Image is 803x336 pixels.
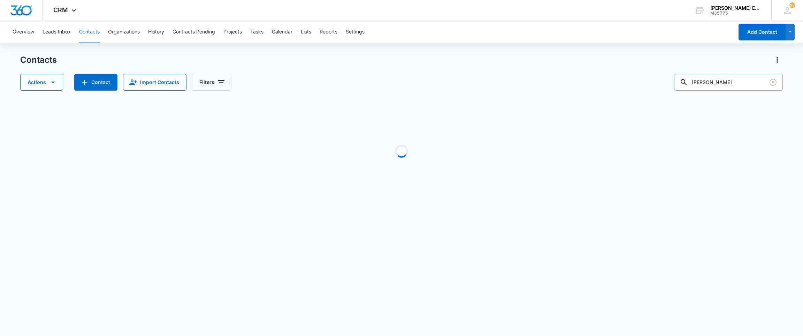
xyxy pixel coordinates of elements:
button: Contracts Pending [173,21,215,43]
button: Filters [192,74,231,91]
h1: Contacts [20,55,57,65]
button: Actions [20,74,63,91]
input: Search Contacts [674,74,783,91]
button: Import Contacts [123,74,186,91]
span: CRM [53,6,68,14]
button: Actions [772,54,783,66]
button: History [148,21,164,43]
span: 58 [789,2,795,8]
button: Projects [223,21,242,43]
button: Contacts [79,21,100,43]
button: Reports [320,21,337,43]
button: Add Contact [74,74,117,91]
button: Calendar [272,21,292,43]
div: notifications count [789,2,795,8]
button: Leads Inbox [43,21,71,43]
button: Add Contact [739,24,786,40]
button: Lists [301,21,311,43]
button: Overview [13,21,34,43]
button: Settings [346,21,365,43]
button: Clear [767,77,779,88]
button: Tasks [250,21,263,43]
div: account id [710,11,761,16]
button: Organizations [108,21,140,43]
div: account name [710,5,761,11]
